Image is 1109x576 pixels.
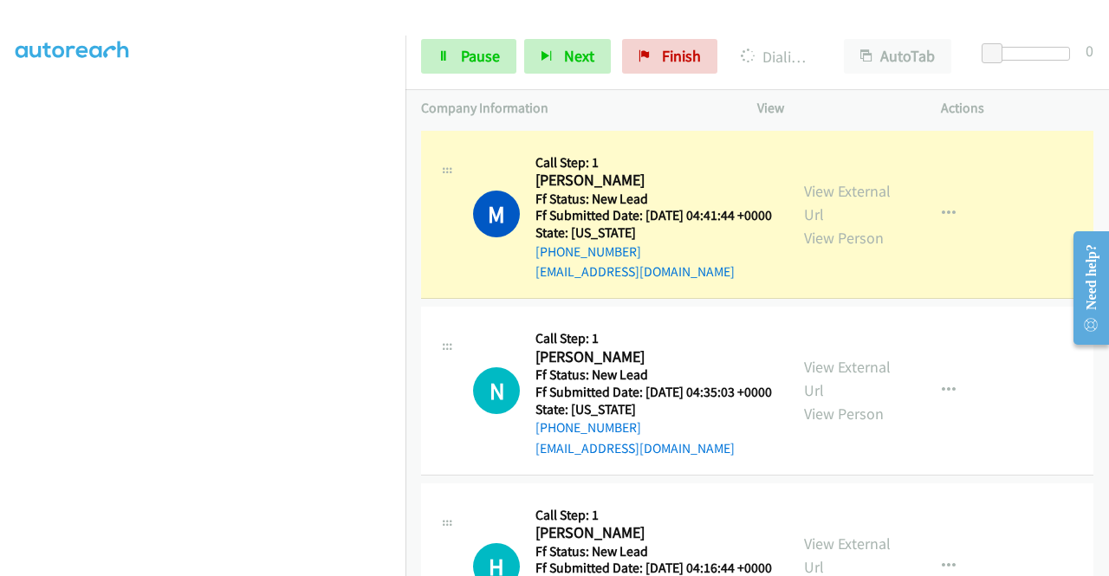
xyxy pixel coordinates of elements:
[535,366,772,384] h5: Ff Status: New Lead
[421,39,516,74] a: Pause
[535,347,767,367] h2: [PERSON_NAME]
[844,39,951,74] button: AutoTab
[535,224,772,242] h5: State: [US_STATE]
[535,171,767,191] h2: [PERSON_NAME]
[1060,219,1109,357] iframe: Resource Center
[535,523,767,543] h2: [PERSON_NAME]
[524,39,611,74] button: Next
[662,46,701,66] span: Finish
[535,419,641,436] a: [PHONE_NUMBER]
[535,154,772,172] h5: Call Step: 1
[535,401,772,418] h5: State: [US_STATE]
[535,543,772,560] h5: Ff Status: New Lead
[473,367,520,414] h1: N
[757,98,910,119] p: View
[1086,39,1093,62] div: 0
[473,191,520,237] h1: M
[941,98,1093,119] p: Actions
[990,47,1070,61] div: Delay between calls (in seconds)
[535,243,641,260] a: [PHONE_NUMBER]
[535,330,772,347] h5: Call Step: 1
[804,357,891,400] a: View External Url
[535,440,735,456] a: [EMAIL_ADDRESS][DOMAIN_NAME]
[461,46,500,66] span: Pause
[535,507,772,524] h5: Call Step: 1
[804,181,891,224] a: View External Url
[535,207,772,224] h5: Ff Submitted Date: [DATE] 04:41:44 +0000
[804,228,884,248] a: View Person
[421,98,726,119] p: Company Information
[535,263,735,280] a: [EMAIL_ADDRESS][DOMAIN_NAME]
[535,191,772,208] h5: Ff Status: New Lead
[741,45,813,68] p: Dialing [PERSON_NAME]
[564,46,594,66] span: Next
[535,384,772,401] h5: Ff Submitted Date: [DATE] 04:35:03 +0000
[804,404,884,424] a: View Person
[622,39,717,74] a: Finish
